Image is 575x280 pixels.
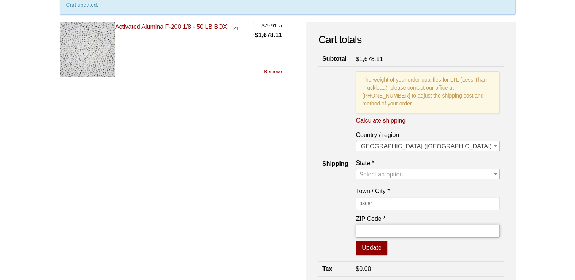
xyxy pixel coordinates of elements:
a: Activated Alumina F-200 1/8 - 50 LB BOX [115,24,227,30]
th: Tax [318,261,352,276]
button: Update [356,241,387,255]
a: Remove this item [264,69,282,74]
span: United States (US) [356,141,499,152]
input: Product quantity [230,22,254,35]
span: $ [261,23,264,28]
label: Town / City [356,186,499,196]
p: The weight of your order qualifies for LTL (Less Than Truckload), please contact our office at [P... [356,71,499,113]
span: $ [255,32,258,38]
span: $ [356,266,359,272]
label: Country / region [356,130,499,140]
a: Calculate shipping [356,116,406,125]
bdi: 0.00 [356,266,371,272]
label: State [356,158,499,168]
bdi: 1,678.11 [356,56,383,62]
th: Shipping [318,67,352,262]
span: Select an option… [359,171,409,178]
span: $ [356,56,359,62]
th: Subtotal [318,52,352,66]
img: Activated Alumina F-200 1/8 - 50 LB BOX [60,22,115,77]
bdi: 79.91 [261,23,276,28]
label: ZIP Code [356,214,499,224]
bdi: 1,678.11 [255,32,282,38]
h2: Cart totals [318,34,504,46]
span: ea [255,22,282,30]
